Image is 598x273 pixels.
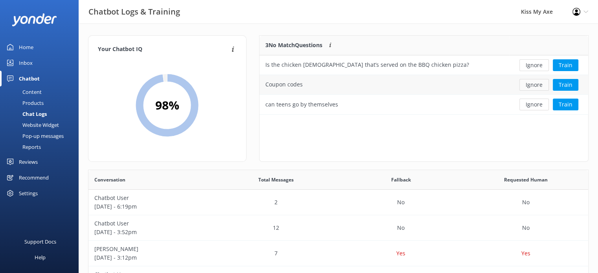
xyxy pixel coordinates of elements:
div: Settings [19,185,38,201]
h2: 98 % [155,96,179,115]
p: No [397,224,405,232]
h4: Your Chatbot IQ [98,45,229,54]
div: can teens go by themselves [265,100,338,109]
div: grid [259,55,588,114]
div: Support Docs [24,234,56,249]
div: Help [35,249,46,265]
h3: Chatbot Logs & Training [88,5,180,18]
div: row [88,215,588,241]
div: Pop-up messages [5,130,64,141]
p: No [522,224,530,232]
button: Ignore [519,59,549,71]
a: Reports [5,141,79,152]
p: 2 [274,198,278,207]
a: Pop-up messages [5,130,79,141]
div: Website Widget [5,119,59,130]
p: No [522,198,530,207]
button: Ignore [519,99,549,110]
p: [DATE] - 3:52pm [94,228,208,236]
a: Content [5,86,79,97]
p: [PERSON_NAME] [94,245,208,253]
span: Total Messages [258,176,294,183]
a: Chat Logs [5,108,79,119]
p: Chatbot User [94,219,208,228]
button: Train [553,59,578,71]
div: Recommend [19,170,49,185]
div: row [88,241,588,266]
p: [DATE] - 6:19pm [94,202,208,211]
span: Conversation [94,176,125,183]
div: Reviews [19,154,38,170]
p: 7 [274,249,278,258]
div: Content [5,86,42,97]
a: Products [5,97,79,108]
p: No [397,198,405,207]
button: Ignore [519,79,549,91]
div: Chat Logs [5,108,47,119]
div: row [88,190,588,215]
div: row [259,95,588,114]
div: row [259,75,588,95]
img: yonder-white-logo.png [12,13,57,26]
p: Chatbot User [94,194,208,202]
p: 12 [273,224,279,232]
button: Train [553,79,578,91]
span: Fallback [391,176,410,183]
button: Train [553,99,578,110]
div: Coupon codes [265,80,303,89]
div: Chatbot [19,71,40,86]
p: [DATE] - 3:12pm [94,253,208,262]
div: Products [5,97,44,108]
div: Home [19,39,33,55]
p: 3 No Match Questions [265,41,322,49]
div: Inbox [19,55,33,71]
p: Yes [396,249,405,258]
div: row [259,55,588,75]
span: Requested Human [504,176,548,183]
div: Is the chicken [DEMOGRAPHIC_DATA] that’s served on the BBQ chicken pizza? [265,60,469,69]
a: Website Widget [5,119,79,130]
div: Reports [5,141,41,152]
p: Yes [521,249,530,258]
